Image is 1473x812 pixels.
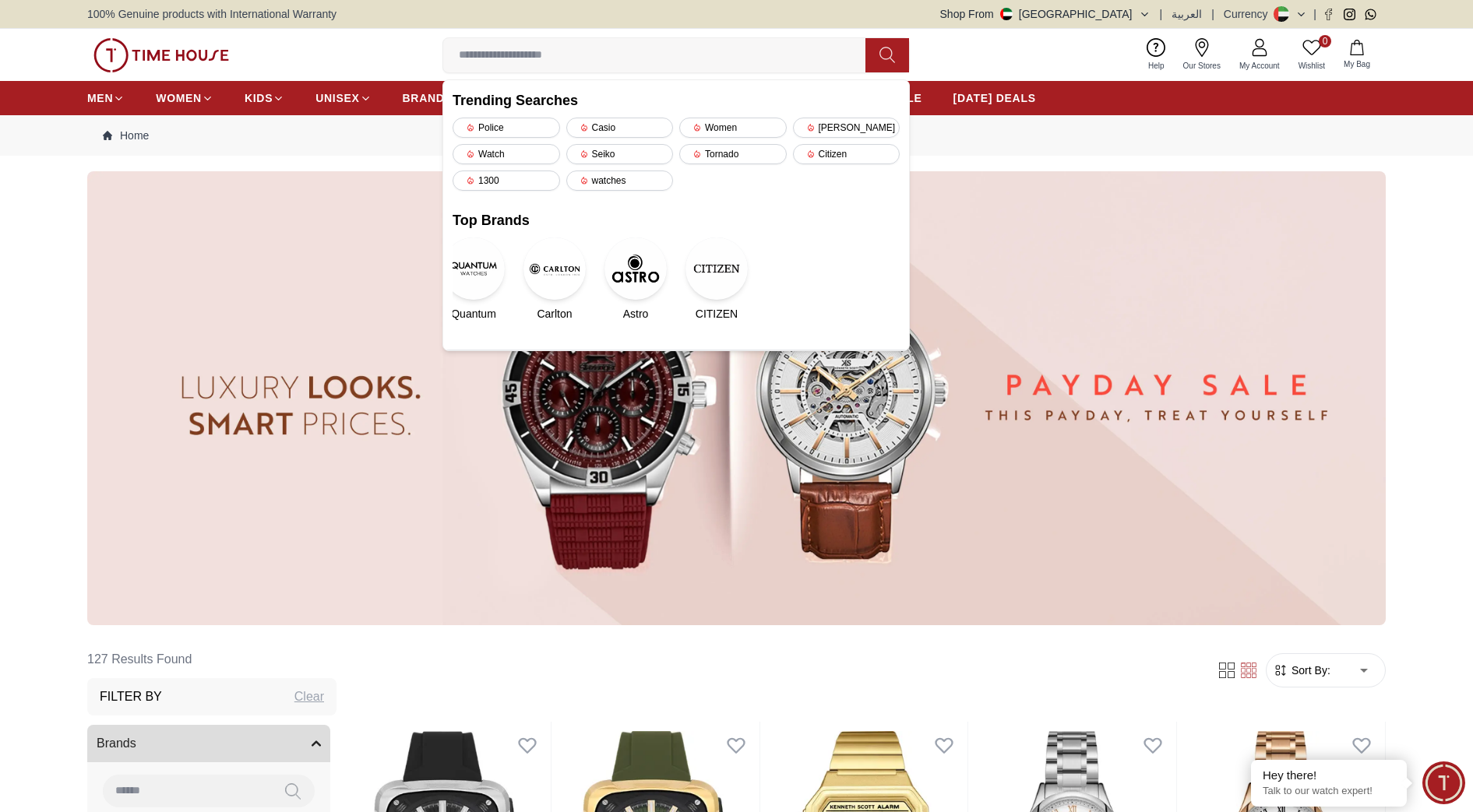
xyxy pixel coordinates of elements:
span: KIDS [245,90,273,106]
span: UNISEX [315,90,359,106]
button: Sort By: [1273,663,1330,678]
div: Police [453,118,560,138]
span: | [1160,6,1163,22]
div: Watch [453,144,560,164]
button: Brands [87,725,330,762]
h2: Trending Searches [453,90,900,111]
img: ... [93,38,229,72]
img: Quantum [442,237,505,300]
div: Chat Widget [1422,761,1465,804]
span: Quantum [451,306,496,322]
div: Hey there! [1263,768,1395,783]
span: BRANDS [403,90,453,106]
a: CarltonCarlton [534,237,576,322]
a: 0Wishlist [1289,35,1334,75]
span: CITIZEN [696,306,738,322]
button: Shop From[GEOGRAPHIC_DATA] [940,6,1151,22]
div: Women [679,118,787,138]
span: Sort By: [1288,663,1330,678]
img: Astro [604,237,667,300]
div: Tornado [679,144,787,164]
button: My Bag [1334,37,1380,73]
p: Talk to our watch expert! [1263,785,1395,798]
span: Astro [623,306,649,322]
div: Seiko [566,144,674,164]
button: العربية [1172,6,1202,22]
img: Carlton [523,237,586,300]
a: WOMEN [156,84,213,112]
span: | [1313,6,1316,22]
span: MEN [87,90,113,106]
span: [DATE] DEALS [953,90,1036,106]
img: ... [87,171,1386,625]
span: WOMEN [156,90,202,106]
a: Facebook [1323,9,1334,20]
a: MEN [87,84,125,112]
span: My Bag [1337,58,1376,70]
span: 100% Genuine products with International Warranty [87,6,337,22]
span: Help [1142,60,1171,72]
a: AstroAstro [615,237,657,322]
a: QuantumQuantum [453,237,495,322]
h3: Filter By [100,687,162,706]
div: Casio [566,118,674,138]
a: Our Stores [1174,35,1230,75]
span: | [1211,6,1214,22]
h2: Top Brands [453,209,900,231]
span: 0 [1319,35,1331,47]
a: [DATE] DEALS [953,84,1036,112]
a: Home [103,128,149,143]
nav: Breadcrumb [87,115,1386,156]
a: BRANDS [403,84,453,112]
span: Our Stores [1177,60,1227,72]
div: Currency [1224,6,1274,22]
a: Whatsapp [1365,9,1376,20]
div: Citizen [793,144,900,164]
span: Wishlist [1292,60,1331,72]
a: UNISEX [315,84,371,112]
div: Clear [294,687,324,706]
a: CITIZENCITIZEN [696,237,738,322]
div: watches [566,170,674,191]
span: Brands [97,734,136,753]
div: [PERSON_NAME] [793,118,900,138]
span: My Account [1233,60,1286,72]
img: CITIZEN [685,237,748,300]
a: Instagram [1344,9,1355,20]
img: United Arab Emirates [1000,8,1013,20]
div: 1300 [453,170,560,191]
span: Carlton [537,306,572,322]
a: KIDS [245,84,284,112]
h6: 127 Results Found [87,641,337,678]
a: Help [1139,35,1174,75]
